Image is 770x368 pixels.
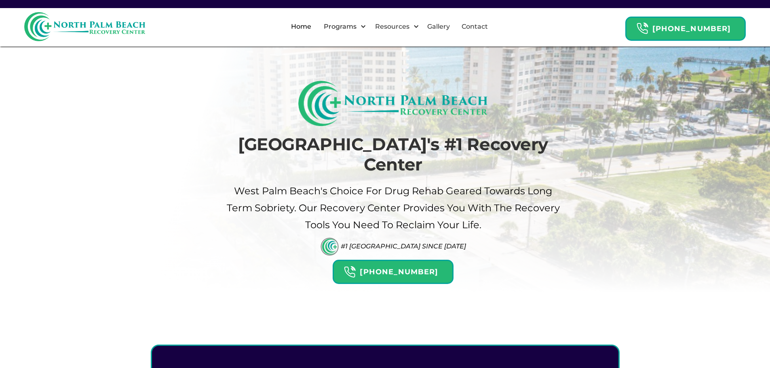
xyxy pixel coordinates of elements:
div: Programs [322,22,359,32]
div: Resources [373,22,411,32]
a: Header Calendar Icons[PHONE_NUMBER] [333,256,453,284]
img: Header Calendar Icons [344,266,356,278]
div: Programs [317,14,368,40]
div: #1 [GEOGRAPHIC_DATA] Since [DATE] [341,242,466,250]
a: Gallery [422,14,455,40]
a: Header Calendar Icons[PHONE_NUMBER] [625,13,746,41]
strong: [PHONE_NUMBER] [360,267,438,276]
img: Header Calendar Icons [636,22,648,35]
h1: [GEOGRAPHIC_DATA]'s #1 Recovery Center [226,134,561,175]
div: Resources [368,14,421,40]
a: Home [286,14,316,40]
img: North Palm Beach Recovery Logo (Rectangle) [298,81,488,126]
strong: [PHONE_NUMBER] [652,24,731,33]
a: Contact [457,14,493,40]
p: West palm beach's Choice For drug Rehab Geared Towards Long term sobriety. Our Recovery Center pr... [226,183,561,233]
